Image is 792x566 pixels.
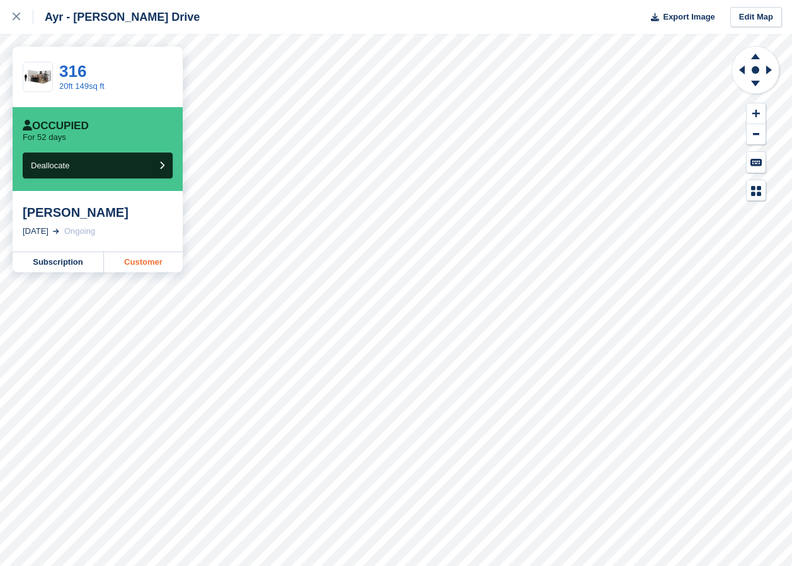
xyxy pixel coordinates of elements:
button: Keyboard Shortcuts [747,152,766,173]
span: Deallocate [31,161,69,170]
a: Subscription [13,252,104,272]
button: Zoom Out [747,124,766,145]
img: 150-sqft-unit.jpg [23,66,52,88]
a: Customer [104,252,183,272]
a: 20ft 149sq ft [59,81,105,91]
div: Ayr - [PERSON_NAME] Drive [33,9,200,25]
div: Ongoing [64,225,95,238]
div: [PERSON_NAME] [23,205,173,220]
p: For 52 days [23,132,66,142]
a: 316 [59,62,86,81]
button: Export Image [643,7,715,28]
button: Zoom In [747,103,766,124]
a: Edit Map [730,7,782,28]
button: Deallocate [23,153,173,178]
div: [DATE] [23,225,49,238]
img: arrow-right-light-icn-cde0832a797a2874e46488d9cf13f60e5c3a73dbe684e267c42b8395dfbc2abf.svg [53,229,59,234]
button: Map Legend [747,180,766,201]
div: Occupied [23,120,89,132]
span: Export Image [663,11,715,23]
